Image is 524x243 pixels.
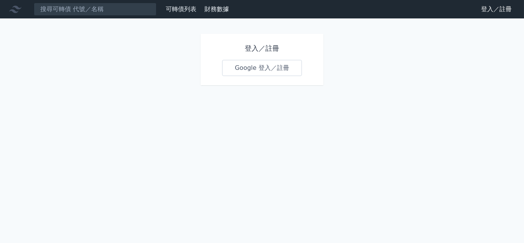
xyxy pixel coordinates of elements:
[166,5,196,13] a: 可轉債列表
[34,3,157,16] input: 搜尋可轉債 代號／名稱
[204,5,229,13] a: 財務數據
[475,3,518,15] a: 登入／註冊
[222,60,302,76] a: Google 登入／註冊
[222,43,302,54] h1: 登入／註冊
